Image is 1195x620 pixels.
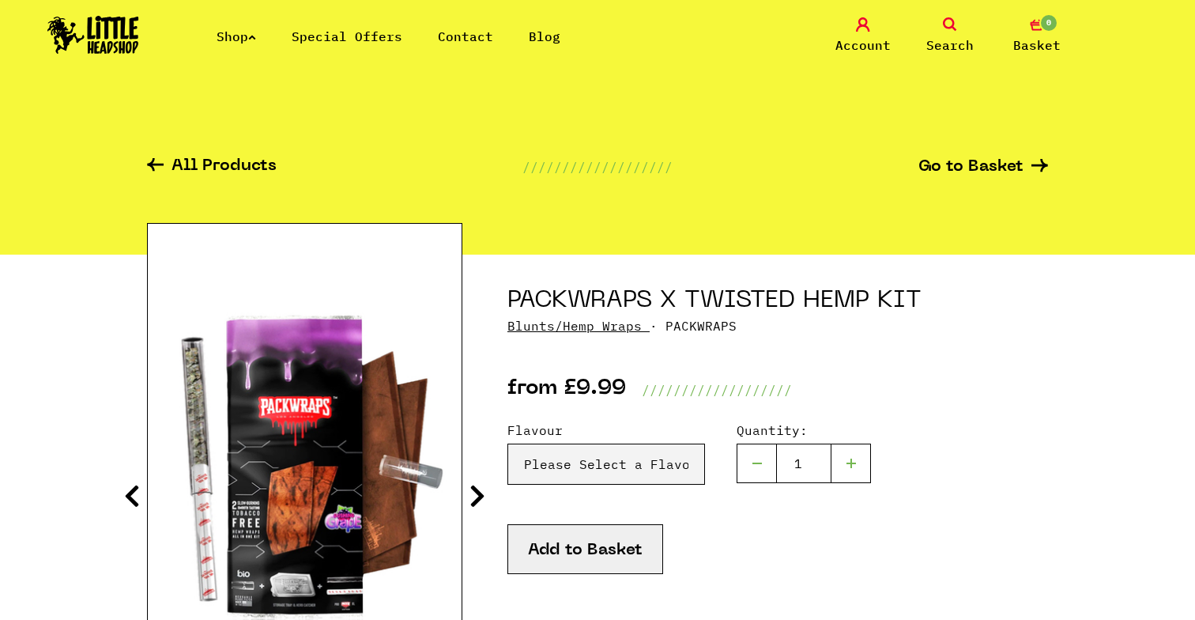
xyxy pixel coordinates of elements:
a: 0 Basket [997,17,1076,55]
span: Account [835,36,891,55]
a: Blog [529,28,560,44]
label: Flavour [507,421,705,440]
img: Little Head Shop Logo [47,16,139,54]
p: · PACKWRAPS [507,316,1048,335]
h1: PACKWRAPS X TWISTED HEMP KIT [507,286,1048,316]
span: Basket [1013,36,1061,55]
p: /////////////////// [522,157,673,176]
p: /////////////////// [642,380,792,399]
input: 1 [776,444,831,483]
a: Search [910,17,990,55]
p: from £9.99 [507,380,626,399]
label: Quantity: [737,421,871,440]
a: Shop [217,28,256,44]
a: Special Offers [292,28,402,44]
a: Go to Basket [918,159,1048,176]
a: Contact [438,28,493,44]
a: All Products [147,158,277,176]
span: Search [926,36,974,55]
span: 0 [1039,13,1058,32]
button: Add to Basket [507,524,663,574]
a: Blunts/Hemp Wraps [507,318,642,334]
